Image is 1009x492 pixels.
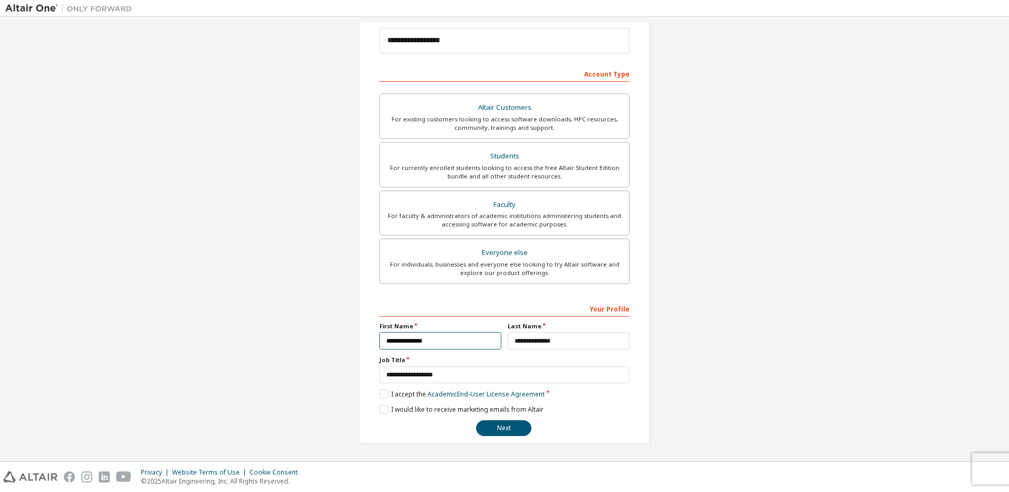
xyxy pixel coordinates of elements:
label: First Name [379,322,501,330]
img: linkedin.svg [99,471,110,482]
div: For faculty & administrators of academic institutions administering students and accessing softwa... [386,212,623,229]
div: Privacy [141,468,172,477]
img: altair_logo.svg [3,471,58,482]
label: I accept the [379,390,545,399]
label: Last Name [508,322,630,330]
div: Account Type [379,65,630,82]
div: For existing customers looking to access software downloads, HPC resources, community, trainings ... [386,115,623,132]
label: I would like to receive marketing emails from Altair [379,405,544,414]
button: Next [476,420,531,436]
label: Job Title [379,356,630,364]
img: youtube.svg [116,471,131,482]
div: Students [386,149,623,164]
div: Website Terms of Use [172,468,250,477]
div: Your Profile [379,300,630,317]
div: Faculty [386,197,623,212]
div: For individuals, businesses and everyone else looking to try Altair software and explore our prod... [386,260,623,277]
a: Academic End-User License Agreement [427,390,545,399]
div: Cookie Consent [250,468,304,477]
img: Altair One [5,3,137,14]
p: © 2025 Altair Engineering, Inc. All Rights Reserved. [141,477,304,486]
div: For currently enrolled students looking to access the free Altair Student Edition bundle and all ... [386,164,623,181]
img: instagram.svg [81,471,92,482]
div: Altair Customers [386,100,623,115]
img: facebook.svg [64,471,75,482]
div: Everyone else [386,245,623,260]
